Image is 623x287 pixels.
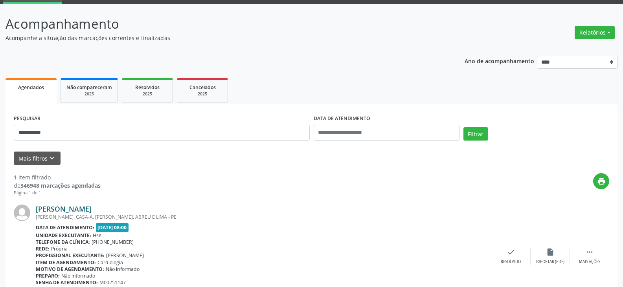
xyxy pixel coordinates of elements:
[314,113,370,125] label: DATA DE ATENDIMENTO
[14,190,101,196] div: Página 1 de 1
[546,248,555,256] i: insert_drive_file
[14,152,61,165] button: Mais filtroskeyboard_arrow_down
[106,252,144,259] span: [PERSON_NAME]
[36,279,98,286] b: Senha de atendimento:
[128,91,167,97] div: 2025
[36,205,92,213] a: [PERSON_NAME]
[93,232,101,239] span: Hse
[36,214,491,220] div: [PERSON_NAME], CASA-A, [PERSON_NAME], ABREU E LIMA - PE
[501,259,521,265] div: Resolvido
[48,154,56,163] i: keyboard_arrow_down
[66,84,112,91] span: Não compareceram
[183,91,222,97] div: 2025
[106,266,140,272] span: Não informado
[507,248,515,256] i: check
[579,259,600,265] div: Mais ações
[575,26,615,39] button: Relatórios
[6,14,434,34] p: Acompanhamento
[6,34,434,42] p: Acompanhe a situação das marcações correntes e finalizadas
[36,245,50,252] b: Rede:
[61,272,95,279] span: Não informado
[36,259,96,266] b: Item de agendamento:
[36,252,105,259] b: Profissional executante:
[135,84,160,91] span: Resolvidos
[14,113,40,125] label: PESQUISAR
[97,259,123,266] span: Cardiologia
[36,239,90,245] b: Telefone da clínica:
[593,173,609,189] button: print
[536,259,564,265] div: Exportar (PDF)
[463,127,488,141] button: Filtrar
[14,173,101,181] div: 1 item filtrado
[14,205,30,221] img: img
[99,279,126,286] span: M00251147
[14,181,101,190] div: de
[585,248,594,256] i: 
[36,266,104,272] b: Motivo de agendamento:
[96,223,129,232] span: [DATE] 08:00
[66,91,112,97] div: 2025
[597,177,606,186] i: print
[20,182,101,189] strong: 346948 marcações agendadas
[92,239,134,245] span: [PHONE_NUMBER]
[36,232,91,239] b: Unidade executante:
[51,245,68,252] span: Própria
[189,84,216,91] span: Cancelados
[36,272,60,279] b: Preparo:
[18,84,44,91] span: Agendados
[36,224,94,231] b: Data de atendimento:
[465,56,534,66] p: Ano de acompanhamento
